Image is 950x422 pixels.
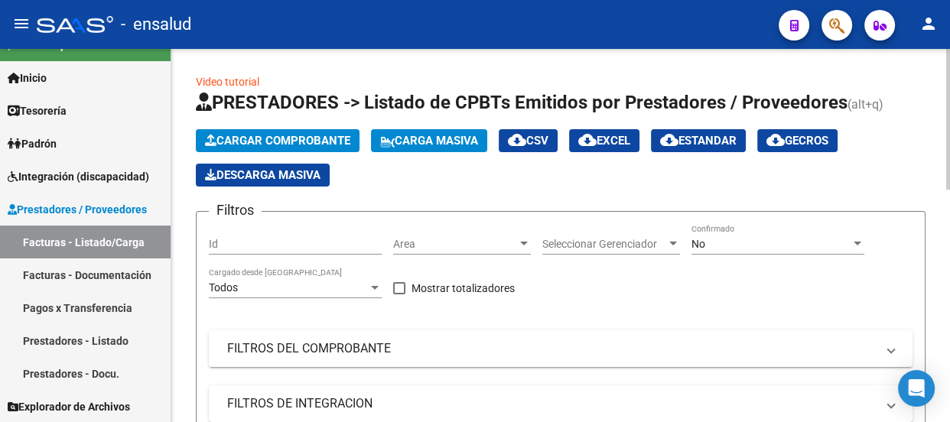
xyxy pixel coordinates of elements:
[196,164,330,187] button: Descarga Masiva
[209,200,262,221] h3: Filtros
[660,131,678,149] mat-icon: cloud_download
[569,129,639,152] button: EXCEL
[691,238,705,250] span: No
[508,134,548,148] span: CSV
[196,164,330,187] app-download-masive: Descarga masiva de comprobantes (adjuntos)
[196,92,848,113] span: PRESTADORES -> Listado de CPBTs Emitidos por Prestadores / Proveedores
[508,131,526,149] mat-icon: cloud_download
[205,134,350,148] span: Cargar Comprobante
[209,385,913,422] mat-expansion-panel-header: FILTROS DE INTEGRACION
[227,340,876,357] mat-panel-title: FILTROS DEL COMPROBANTE
[205,168,320,182] span: Descarga Masiva
[209,330,913,367] mat-expansion-panel-header: FILTROS DEL COMPROBANTE
[371,129,487,152] button: Carga Masiva
[8,398,130,415] span: Explorador de Archivos
[766,131,785,149] mat-icon: cloud_download
[8,201,147,218] span: Prestadores / Proveedores
[578,131,597,149] mat-icon: cloud_download
[578,134,630,148] span: EXCEL
[919,15,938,33] mat-icon: person
[393,238,517,251] span: Area
[8,102,67,119] span: Tesorería
[196,129,360,152] button: Cargar Comprobante
[209,281,238,294] span: Todos
[499,129,558,152] button: CSV
[8,168,149,185] span: Integración (discapacidad)
[8,135,57,152] span: Padrón
[8,70,47,86] span: Inicio
[121,8,191,41] span: - ensalud
[660,134,737,148] span: Estandar
[757,129,838,152] button: Gecros
[412,279,515,297] span: Mostrar totalizadores
[898,370,935,407] div: Open Intercom Messenger
[227,395,876,412] mat-panel-title: FILTROS DE INTEGRACION
[766,134,828,148] span: Gecros
[848,97,883,112] span: (alt+q)
[542,238,666,251] span: Seleccionar Gerenciador
[380,134,478,148] span: Carga Masiva
[12,15,31,33] mat-icon: menu
[651,129,746,152] button: Estandar
[196,76,259,88] a: Video tutorial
